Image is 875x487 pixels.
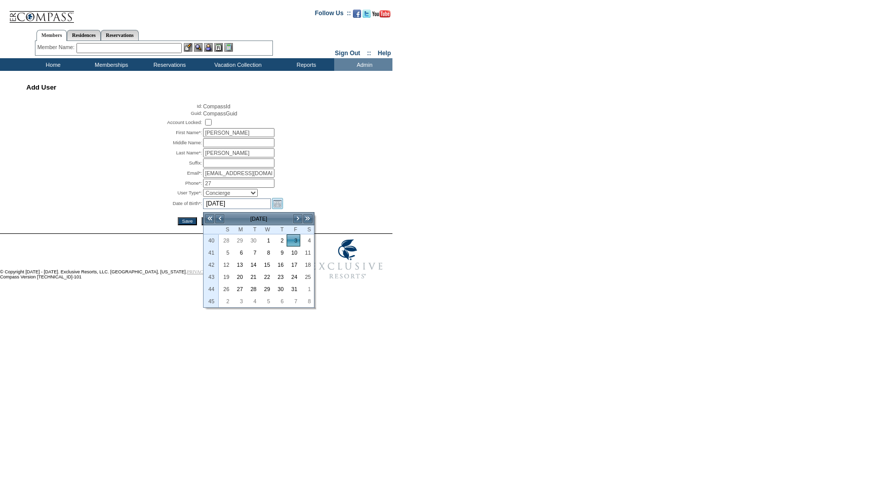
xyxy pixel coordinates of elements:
th: 45 [204,295,219,307]
a: 4 [247,296,259,307]
a: 18 [301,259,313,270]
a: 9 [273,247,286,258]
td: Admin [334,58,392,71]
a: 8 [301,296,313,307]
th: Tuesday [246,225,260,234]
span: CompassId [203,103,230,109]
img: Subscribe to our YouTube Channel [372,10,390,18]
td: Monday, November 03, 2025 [232,295,246,307]
td: User Type*: [26,189,202,197]
a: 4 [301,235,313,246]
a: 7 [287,296,300,307]
a: Residences [67,30,101,40]
a: 5 [219,247,232,258]
input: Cancel [202,217,224,225]
td: Follow Us :: [315,9,351,21]
a: 31 [287,283,300,295]
td: Reservations [139,58,197,71]
th: 43 [204,271,219,283]
td: Id: [26,103,202,109]
img: b_edit.gif [184,43,192,52]
a: 28 [219,235,232,246]
a: 20 [233,271,246,282]
a: 29 [233,235,246,246]
a: PRIVACY POLICY [187,269,224,274]
a: 2 [273,235,286,246]
a: 25 [301,271,313,282]
td: Friday, October 31, 2025 [287,283,300,295]
th: 41 [204,247,219,259]
td: Tuesday, October 14, 2025 [246,259,260,271]
td: Wednesday, October 08, 2025 [260,247,273,259]
td: Vacation Collection [197,58,276,71]
input: Save [178,217,196,225]
a: < [215,214,225,224]
td: Saturday, October 18, 2025 [300,259,314,271]
img: Follow us on Twitter [363,10,371,18]
img: Reservations [214,43,223,52]
a: Become our fan on Facebook [353,13,361,19]
td: Sunday, October 26, 2025 [219,283,232,295]
a: 30 [247,235,259,246]
td: Phone*: [26,179,202,188]
td: Account Locked: [26,117,202,127]
td: Friday, October 17, 2025 [287,259,300,271]
td: Monday, October 27, 2025 [232,283,246,295]
td: Monday, October 13, 2025 [232,259,246,271]
td: Date of Birth*: [26,198,202,209]
td: Tuesday, November 04, 2025 [246,295,260,307]
a: > [293,214,303,224]
a: Open the calendar popup. [272,198,283,209]
td: Wednesday, October 15, 2025 [260,259,273,271]
td: Friday, October 24, 2025 [287,271,300,283]
a: 13 [233,259,246,270]
a: 22 [260,271,273,282]
td: Saturday, November 08, 2025 [300,295,314,307]
a: 24 [287,271,300,282]
a: Follow us on Twitter [363,13,371,19]
td: Guid: [26,110,202,116]
span: :: [367,50,371,57]
td: Thursday, October 16, 2025 [273,259,287,271]
td: Sunday, November 02, 2025 [219,295,232,307]
td: Sunday, October 19, 2025 [219,271,232,283]
a: 21 [247,271,259,282]
img: Exclusive Resorts [302,234,392,285]
a: 5 [260,296,273,307]
td: Friday, October 03, 2025 [287,234,300,247]
a: 1 [301,283,313,295]
th: 44 [204,283,219,295]
a: 15 [260,259,273,270]
a: 12 [219,259,232,270]
td: Friday, November 07, 2025 [287,295,300,307]
td: Middle Name: [26,138,202,147]
a: 6 [273,296,286,307]
a: 6 [233,247,246,258]
th: Sunday [219,225,232,234]
a: Subscribe to our YouTube Channel [372,13,390,19]
td: Tuesday, October 07, 2025 [246,247,260,259]
a: 1 [260,235,273,246]
img: Compass Home [9,3,74,23]
td: Thursday, October 23, 2025 [273,271,287,283]
td: First Name*: [26,128,202,137]
a: >> [303,214,313,224]
td: Saturday, November 01, 2025 [300,283,314,295]
div: Member Name: [37,43,76,52]
a: Members [36,30,67,41]
a: 23 [273,271,286,282]
a: 14 [247,259,259,270]
th: Monday [232,225,246,234]
td: Saturday, October 11, 2025 [300,247,314,259]
td: Last Name*: [26,148,202,157]
td: Email*: [26,169,202,178]
a: Reservations [101,30,139,40]
td: Reports [276,58,334,71]
td: Suffix: [26,158,202,168]
td: Tuesday, October 21, 2025 [246,271,260,283]
a: 10 [287,247,300,258]
a: 30 [273,283,286,295]
td: Wednesday, November 05, 2025 [260,295,273,307]
a: 7 [247,247,259,258]
td: Thursday, October 09, 2025 [273,247,287,259]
